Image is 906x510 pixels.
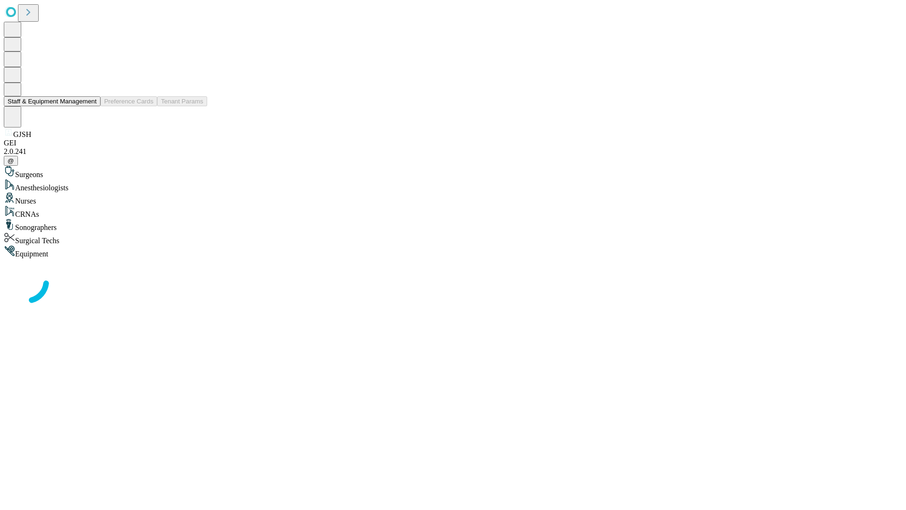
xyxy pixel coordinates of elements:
[4,166,902,179] div: Surgeons
[101,96,157,106] button: Preference Cards
[4,139,902,147] div: GEI
[8,157,14,164] span: @
[4,156,18,166] button: @
[4,232,902,245] div: Surgical Techs
[4,245,902,258] div: Equipment
[13,130,31,138] span: GJSH
[4,147,902,156] div: 2.0.241
[4,179,902,192] div: Anesthesiologists
[4,205,902,219] div: CRNAs
[4,96,101,106] button: Staff & Equipment Management
[4,219,902,232] div: Sonographers
[157,96,207,106] button: Tenant Params
[4,192,902,205] div: Nurses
